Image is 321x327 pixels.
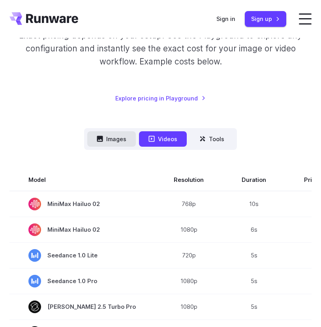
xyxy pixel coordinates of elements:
[9,29,312,68] p: Exact pricing depends on your setup. Use the Playground to explore any configuration and instantl...
[223,169,285,191] th: Duration
[155,242,223,268] td: 720p
[28,301,136,313] span: [PERSON_NAME] 2.5 Turbo Pro
[155,268,223,294] td: 1080p
[223,191,285,217] td: 10s
[9,169,155,191] th: Model
[223,217,285,242] td: 6s
[28,249,136,262] span: Seedance 1.0 Lite
[223,294,285,319] td: 5s
[245,11,286,26] a: Sign up
[190,131,234,147] button: Tools
[87,131,136,147] button: Images
[223,268,285,294] td: 5s
[155,169,223,191] th: Resolution
[216,14,235,23] a: Sign in
[223,242,285,268] td: 5s
[139,131,187,147] button: Videos
[115,94,206,103] a: Explore pricing in Playground
[28,275,136,287] span: Seedance 1.0 Pro
[28,223,136,236] span: MiniMax Hailuo 02
[155,217,223,242] td: 1080p
[9,12,78,25] a: Go to /
[155,294,223,319] td: 1080p
[155,191,223,217] td: 768p
[28,198,136,210] span: MiniMax Hailuo 02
